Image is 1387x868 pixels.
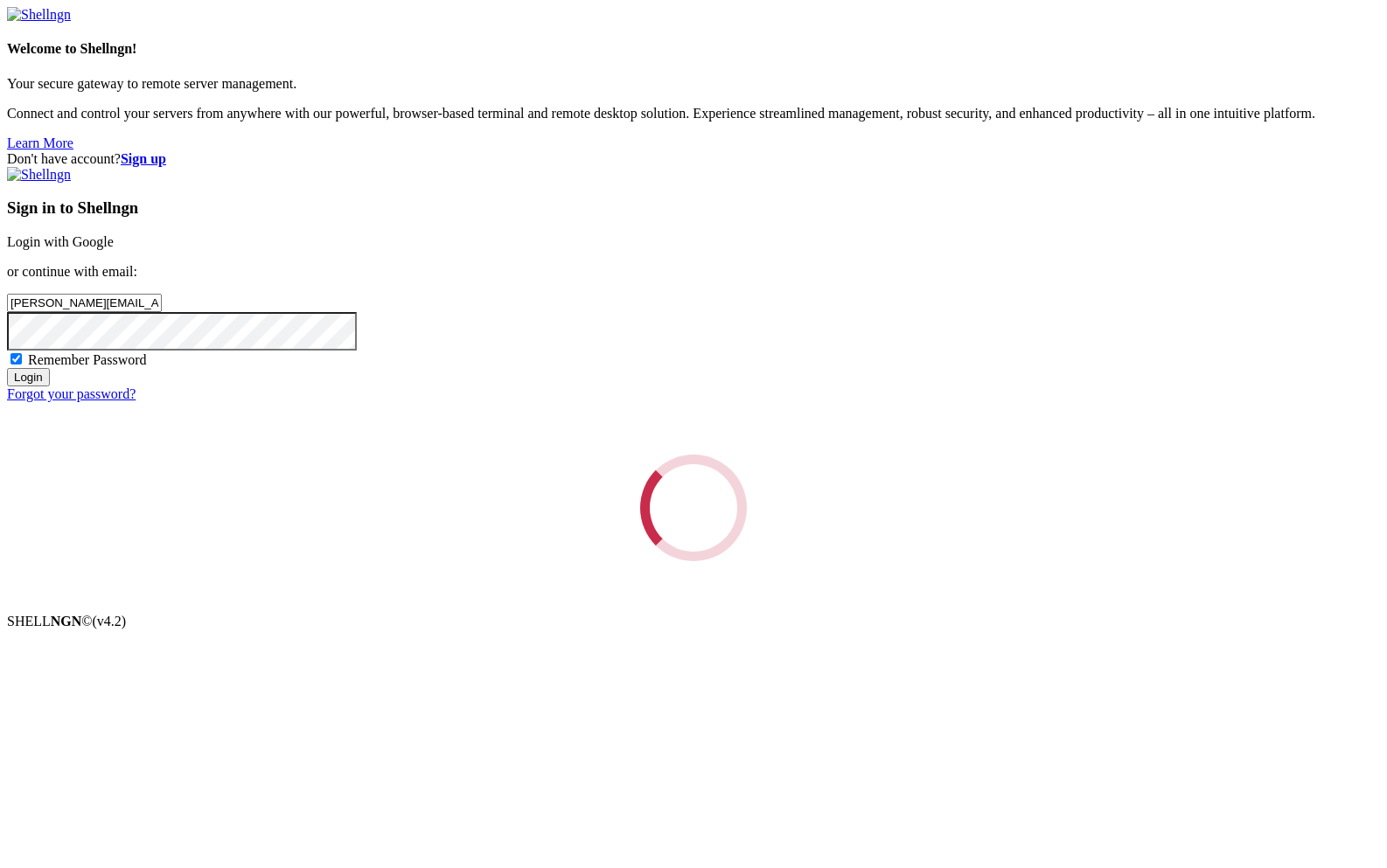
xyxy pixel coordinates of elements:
p: or continue with email: [7,264,1380,280]
span: 4.2.0 [93,614,127,628]
h4: Welcome to Shellngn! [7,41,1380,57]
a: Learn More [7,135,73,150]
a: Forgot your password? [7,386,136,401]
img: Shellngn [7,167,71,183]
span: SHELL © [7,614,126,628]
input: Login [7,368,50,386]
img: Shellngn [7,7,71,23]
input: Email address [7,294,162,312]
div: Don't have account? [7,151,1380,167]
b: NGN [51,614,82,628]
p: Connect and control your servers from anywhere with our powerful, browser-based terminal and remo... [7,106,1380,122]
span: Remember Password [28,352,147,367]
input: Remember Password [10,353,22,365]
h3: Sign in to Shellngn [7,198,1380,218]
a: Sign up [121,151,166,166]
div: Loading... [631,446,756,571]
a: Login with Google [7,234,114,249]
p: Your secure gateway to remote server management. [7,76,1380,92]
